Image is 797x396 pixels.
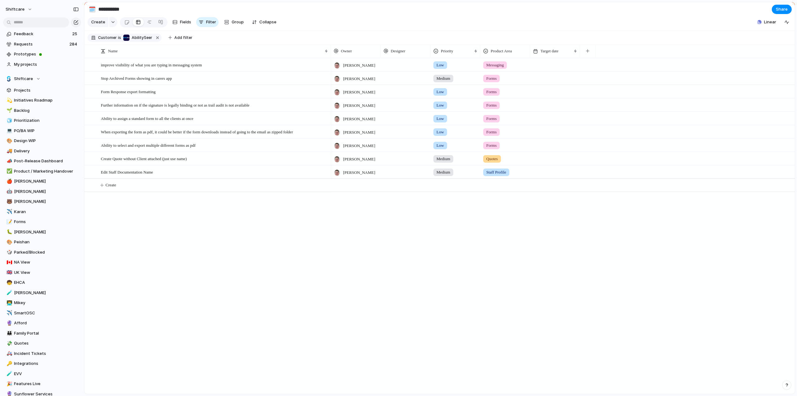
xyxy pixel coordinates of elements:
div: 🧒 [7,279,11,286]
div: 💻PO/BA WIP [3,126,81,136]
div: 🔮 [7,320,11,327]
span: Customer [98,35,117,41]
span: Forms [14,219,79,225]
span: [PERSON_NAME] [14,229,79,235]
span: Create Quote without Client attached (just use name) [101,155,187,162]
div: 🗓️ [89,5,96,13]
span: Mikey [14,300,79,306]
span: [PERSON_NAME] [343,62,375,69]
span: Forms [486,89,497,95]
button: AbilitySeer [122,34,153,41]
span: Target date [540,48,559,54]
a: 🎉Features Live [3,379,81,389]
a: 🐻[PERSON_NAME] [3,197,81,206]
div: 🔑 [7,360,11,367]
span: Edit Staff Documentation Name [101,168,153,175]
a: 🚚Delivery [3,146,81,156]
div: 💸Quotes [3,339,81,348]
button: 🧪 [6,290,12,296]
span: is [118,35,121,41]
button: 🔮 [6,320,12,326]
a: 🎲Parked/Blocked [3,248,81,257]
div: 🚑 [7,350,11,357]
div: 🎨 [7,137,11,145]
span: Filter [206,19,216,25]
button: Collapse [249,17,279,27]
a: 🇨🇦NA View [3,258,81,267]
span: [PERSON_NAME] [343,103,375,109]
span: Fields [180,19,191,25]
div: 🧊Prioritization [3,116,81,125]
a: ✈️Karan [3,207,81,217]
div: 🚑Incident Tickets [3,349,81,358]
a: 🎨Peishan [3,237,81,247]
span: Backlog [14,107,79,114]
a: My projects [3,60,81,69]
a: ✅Product / Marketing Handover [3,167,81,176]
span: Share [776,6,788,12]
a: 📣Post-Release Dashboard [3,156,81,166]
span: Integrations [14,360,79,367]
span: Forms [486,102,497,108]
span: Post-Release Dashboard [14,158,79,164]
button: 🗓️ [87,4,97,14]
button: 💻 [6,128,12,134]
span: Forms [486,75,497,82]
span: Stop Archived Forms showing in carers app [101,74,172,82]
div: 🐛[PERSON_NAME] [3,227,81,237]
button: Filter [196,17,219,27]
div: 🇨🇦 [7,259,11,266]
button: 🌱 [6,107,12,114]
span: Quotes [486,156,498,162]
span: 284 [69,41,78,47]
span: Product / Marketing Handover [14,168,79,174]
span: Messaging [486,62,504,68]
div: 🧪 [7,289,11,296]
div: 🧊 [7,117,11,124]
button: 🚚 [6,148,12,154]
span: Owner [341,48,352,54]
a: 🔑Integrations [3,359,81,368]
a: 🎨Design WIP [3,136,81,146]
span: Projects [14,87,79,93]
a: 🔮Afford [3,318,81,328]
a: 🤖[PERSON_NAME] [3,187,81,196]
button: 📝 [6,219,12,225]
a: ✈️SmartOSC [3,308,81,318]
span: Medium [436,169,450,175]
button: ✅ [6,168,12,174]
span: Product Area [491,48,512,54]
a: 🧪EVV [3,369,81,379]
a: 🍎[PERSON_NAME] [3,177,81,186]
button: Shiftcare [3,74,81,83]
button: ✈️ [6,310,12,316]
a: 🌱Backlog [3,106,81,115]
button: 🧪 [6,371,12,377]
span: Prioritization [14,117,79,124]
div: 💫Initiatives Roadmap [3,96,81,105]
span: Features Live [14,381,79,387]
span: [PERSON_NAME] [14,178,79,184]
span: Ability to select and export multiple different forms as pdf [101,141,196,149]
a: Projects [3,86,81,95]
span: Add filter [174,35,192,41]
span: Design WIP [14,138,79,144]
button: 🎲 [6,249,12,255]
div: 🌱 [7,107,11,114]
div: 🧪[PERSON_NAME] [3,288,81,298]
span: Requests [14,41,68,47]
span: Low [436,62,444,68]
button: 🍎 [6,178,12,184]
a: 👨‍💻Mikey [3,298,81,308]
span: Further information on if the signature is legally binding or not as trail audit is not available [101,101,249,108]
button: Share [772,5,792,14]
